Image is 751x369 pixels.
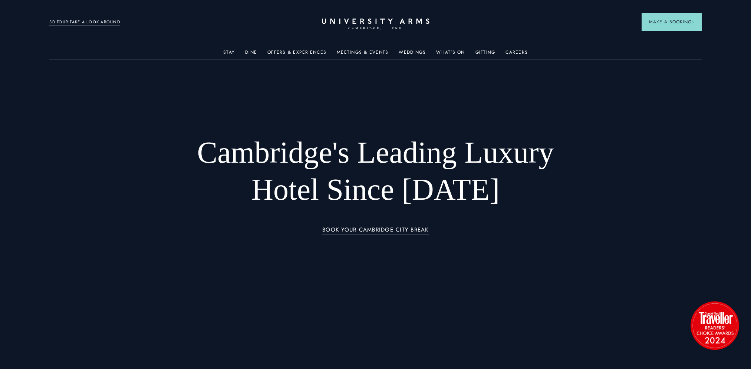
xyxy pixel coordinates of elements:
button: Make a BookingArrow icon [642,13,702,31]
a: Offers & Experiences [267,50,326,59]
a: Home [322,19,429,30]
a: Dine [245,50,257,59]
a: Meetings & Events [337,50,388,59]
a: BOOK YOUR CAMBRIDGE CITY BREAK [322,227,429,235]
span: Make a Booking [649,19,694,25]
h1: Cambridge's Leading Luxury Hotel Since [DATE] [178,134,573,208]
img: image-2524eff8f0c5d55edbf694693304c4387916dea5-1501x1501-png [687,297,742,353]
img: Arrow icon [692,21,694,23]
a: Weddings [399,50,426,59]
a: Careers [505,50,528,59]
a: Stay [223,50,235,59]
a: Gifting [475,50,495,59]
a: What's On [436,50,465,59]
a: 3D TOUR:TAKE A LOOK AROUND [49,19,120,26]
